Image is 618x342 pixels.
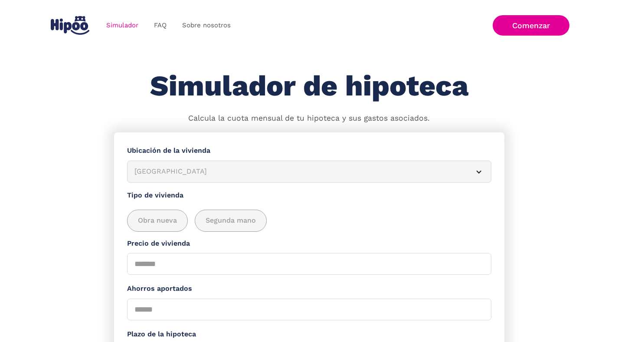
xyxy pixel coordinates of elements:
a: Simulador [98,17,146,34]
a: Sobre nosotros [174,17,239,34]
div: [GEOGRAPHIC_DATA] [134,166,463,177]
h1: Simulador de hipoteca [150,70,468,102]
span: Obra nueva [138,215,177,226]
label: Ubicación de la vivienda [127,145,491,156]
p: Calcula la cuota mensual de tu hipoteca y sus gastos asociados. [188,113,430,124]
article: [GEOGRAPHIC_DATA] [127,161,491,183]
a: home [49,13,92,38]
a: FAQ [146,17,174,34]
label: Precio de vivienda [127,238,491,249]
label: Tipo de vivienda [127,190,491,201]
label: Plazo de la hipoteca [127,329,491,340]
a: Comenzar [493,15,569,36]
label: Ahorros aportados [127,283,491,294]
span: Segunda mano [206,215,256,226]
div: add_description_here [127,210,491,232]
